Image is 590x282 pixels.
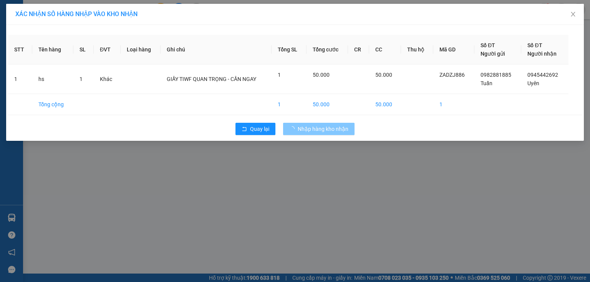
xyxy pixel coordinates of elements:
th: CC [369,35,401,64]
span: XÁC NHẬN SỐ HÀNG NHẬP VÀO KHO NHẬN [15,10,138,18]
span: 50.000 [313,72,330,78]
span: Số ĐT [527,42,542,48]
td: 50.000 [369,94,401,115]
td: hs [32,64,73,94]
span: Số ĐT [481,42,495,48]
span: ZADZJ886 [439,72,465,78]
td: Tổng cộng [32,94,73,115]
th: Mã GD [433,35,474,64]
th: Tên hàng [32,35,73,64]
span: Nhập hàng kho nhận [298,125,348,133]
td: 1 [8,64,32,94]
span: 50.000 [375,72,392,78]
span: Người gửi [481,51,505,57]
span: GIẤY TIWF QUAN TRỌNG - CẦN NGAY [167,76,256,82]
th: STT [8,35,32,64]
th: SL [73,35,93,64]
span: 1 [80,76,83,82]
th: Ghi chú [161,35,272,64]
button: rollbackQuay lại [235,123,275,135]
button: Nhập hàng kho nhận [283,123,355,135]
span: 0945442692 [527,72,558,78]
button: Close [562,4,584,25]
span: Quay lại [250,125,269,133]
th: Loại hàng [121,35,161,64]
td: Khác [94,64,121,94]
th: CR [348,35,369,64]
td: 1 [272,94,307,115]
th: Thu hộ [401,35,433,64]
td: 1 [433,94,474,115]
span: 1 [278,72,281,78]
span: loading [289,126,298,132]
span: Uyên [527,80,539,86]
span: rollback [242,126,247,132]
th: Tổng SL [272,35,307,64]
span: close [570,11,576,17]
th: Tổng cước [307,35,348,64]
th: ĐVT [94,35,121,64]
td: 50.000 [307,94,348,115]
span: 0982881885 [481,72,511,78]
span: Tuấn [481,80,492,86]
span: Người nhận [527,51,557,57]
